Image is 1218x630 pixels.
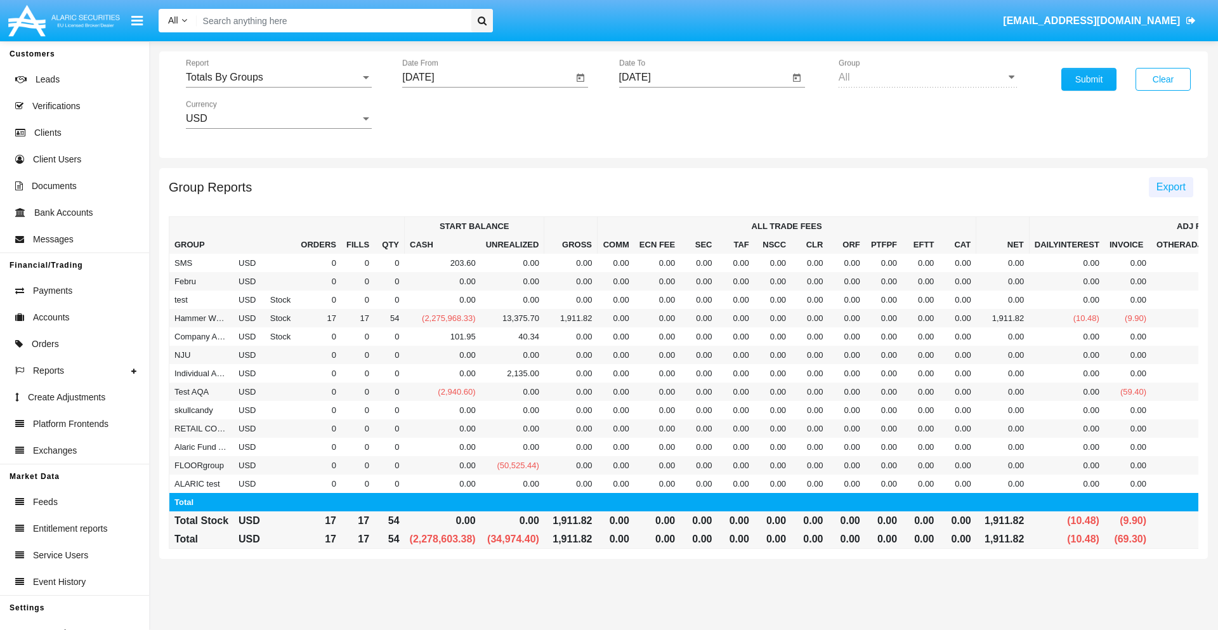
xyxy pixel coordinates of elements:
[754,291,791,309] td: 0.00
[233,327,265,346] td: USD
[865,272,902,291] td: 0.00
[976,327,1030,346] td: 0.00
[865,438,902,456] td: 0.00
[296,327,341,346] td: 0
[598,438,634,456] td: 0.00
[598,309,634,327] td: 0.00
[634,401,680,419] td: 0.00
[405,383,481,401] td: (2,940.60)
[33,444,77,457] span: Exchanges
[634,235,680,254] th: Ecn Fee
[680,419,717,438] td: 0.00
[1029,235,1104,254] th: dailyInterest
[598,235,634,254] th: Comm
[169,401,234,419] td: skullcandy
[865,327,902,346] td: 0.00
[544,291,598,309] td: 0.00
[598,327,634,346] td: 0.00
[169,272,234,291] td: Febru
[544,401,598,419] td: 0.00
[169,419,234,438] td: RETAIL COMPANIES
[1104,364,1151,383] td: 0.00
[598,419,634,438] td: 0.00
[791,291,828,309] td: 0.00
[374,346,404,364] td: 0
[828,438,865,456] td: 0.00
[544,364,598,383] td: 0.00
[265,309,296,327] td: Stock
[976,272,1030,291] td: 0.00
[939,401,976,419] td: 0.00
[717,327,754,346] td: 0.00
[33,153,81,166] span: Client Users
[481,272,544,291] td: 0.00
[169,327,234,346] td: Company AQA
[865,309,902,327] td: 0.00
[598,272,634,291] td: 0.00
[865,364,902,383] td: 0.00
[1029,419,1104,438] td: 0.00
[976,291,1030,309] td: 0.00
[902,364,939,383] td: 0.00
[754,364,791,383] td: 0.00
[754,272,791,291] td: 0.00
[634,291,680,309] td: 0.00
[341,217,374,254] th: Fills
[341,438,374,456] td: 0
[902,327,939,346] td: 0.00
[1029,254,1104,272] td: 0.00
[341,383,374,401] td: 0
[481,364,544,383] td: 2,135.00
[828,401,865,419] td: 0.00
[265,291,296,309] td: Stock
[1104,291,1151,309] td: 0.00
[405,438,481,456] td: 0.00
[902,383,939,401] td: 0.00
[544,419,598,438] td: 0.00
[976,217,1030,254] th: Net
[405,309,481,327] td: (2,275,968.33)
[28,391,105,404] span: Create Adjustments
[481,309,544,327] td: 13,375.70
[33,284,72,298] span: Payments
[791,272,828,291] td: 0.00
[828,272,865,291] td: 0.00
[598,346,634,364] td: 0.00
[481,401,544,419] td: 0.00
[939,309,976,327] td: 0.00
[598,291,634,309] td: 0.00
[233,309,265,327] td: USD
[634,327,680,346] td: 0.00
[717,291,754,309] td: 0.00
[717,235,754,254] th: Taf
[296,383,341,401] td: 0
[717,364,754,383] td: 0.00
[33,364,64,377] span: Reports
[976,401,1030,419] td: 0.00
[374,419,404,438] td: 0
[374,272,404,291] td: 0
[902,438,939,456] td: 0.00
[598,254,634,272] td: 0.00
[939,438,976,456] td: 0.00
[33,575,86,589] span: Event History
[680,364,717,383] td: 0.00
[1029,438,1104,456] td: 0.00
[481,419,544,438] td: 0.00
[544,254,598,272] td: 0.00
[341,401,374,419] td: 0
[865,235,902,254] th: PTFPF
[902,272,939,291] td: 0.00
[789,70,804,86] button: Open calendar
[1029,309,1104,327] td: (10.48)
[296,309,341,327] td: 17
[865,291,902,309] td: 0.00
[634,438,680,456] td: 0.00
[374,291,404,309] td: 0
[902,235,939,254] th: EFTT
[169,291,234,309] td: test
[754,383,791,401] td: 0.00
[791,401,828,419] td: 0.00
[902,346,939,364] td: 0.00
[405,419,481,438] td: 0.00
